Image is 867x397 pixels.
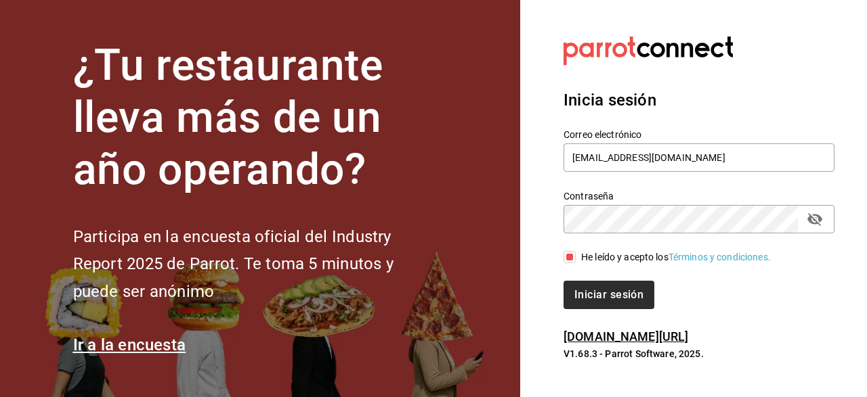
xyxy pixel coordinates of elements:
a: Términos y condiciones. [669,252,771,262]
button: passwordField [803,208,826,231]
input: Ingresa tu correo electrónico [564,143,834,172]
label: Contraseña [564,191,834,201]
label: Correo electrónico [564,130,834,139]
div: He leído y acepto los [581,250,771,264]
h1: ¿Tu restaurante lleva más de un año operando? [73,40,439,195]
button: Iniciar sesión [564,281,654,309]
a: [DOMAIN_NAME][URL] [564,329,688,344]
a: Ir a la encuesta [73,335,186,354]
h3: Inicia sesión [564,88,834,112]
h2: Participa en la encuesta oficial del Industry Report 2025 de Parrot. Te toma 5 minutos y puede se... [73,223,439,306]
p: V1.68.3 - Parrot Software, 2025. [564,347,834,360]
